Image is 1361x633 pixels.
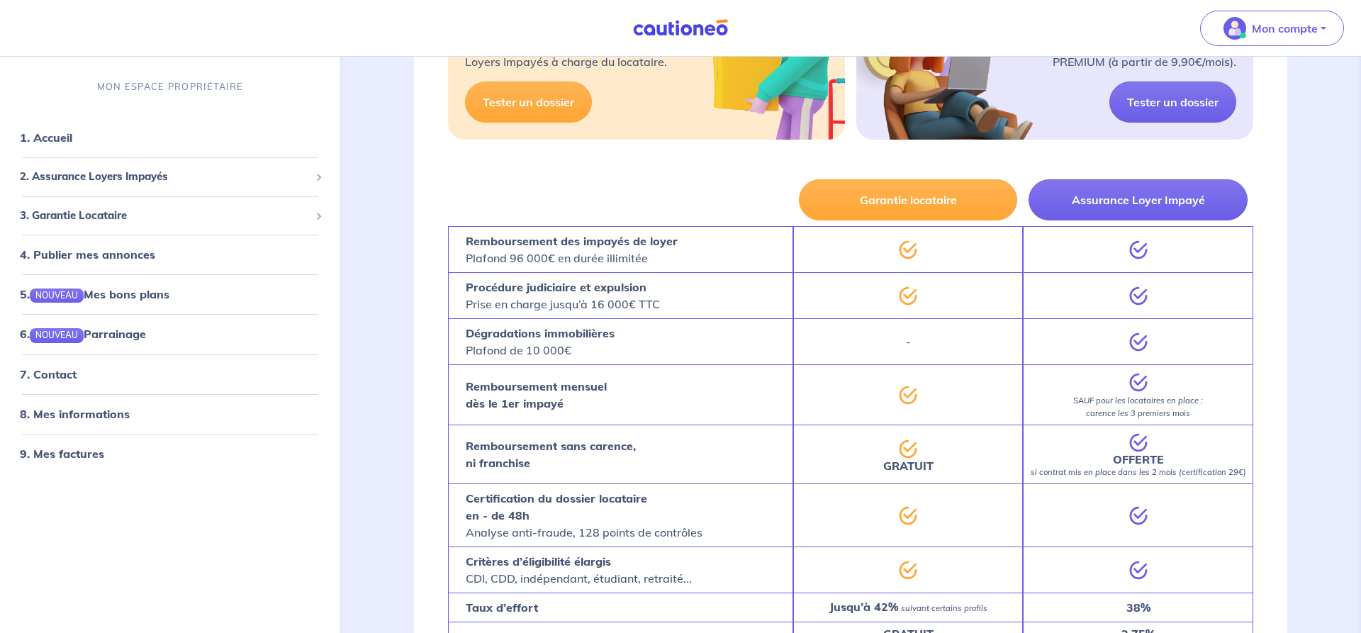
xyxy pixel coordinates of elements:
p: Plafond de 10 000€ [466,325,615,359]
strong: Remboursement des impayés de loyer [466,234,678,248]
p: Analyse anti-fraude, 128 points de contrôles [466,490,702,541]
strong: GRATUIT [883,459,934,473]
div: 8. Mes informations [6,400,335,428]
span: 2. Assurance Loyers Impayés [20,169,310,185]
button: Garantie locataire [799,179,1018,220]
a: Tester un dossier [465,82,592,123]
a: 1. Accueil [20,130,72,145]
em: si contrat mis en place dans les 2 mois (certification 29€) [1031,467,1246,477]
div: 7. Contact [6,360,335,388]
div: 3. Garantie Locataire [6,202,335,230]
div: 4. Publier mes annonces [6,240,335,269]
a: 6.NOUVEAUParrainage [20,327,146,342]
a: 5.NOUVEAUMes bons plans [20,287,169,301]
p: CDI, CDD, indépendant, étudiant, retraité... [466,553,692,587]
em: suivant certains profils [901,603,987,613]
div: 5.NOUVEAUMes bons plans [6,280,335,308]
strong: Remboursement sans carence, ni franchise [466,439,636,470]
strong: Certification du dossier locataire en - de 48h [466,491,647,522]
div: 2. Assurance Loyers Impayés [6,163,335,191]
strong: Critères d’éligibilité élargis [466,554,611,568]
strong: Procédure judiciaire et expulsion [466,280,646,294]
strong: OFFERTE [1113,452,1164,466]
a: 9. Mes factures [20,447,104,461]
a: 4. Publier mes annonces [20,247,155,262]
a: 8. Mes informations [20,407,130,421]
strong: Taux d’effort [466,600,538,615]
p: Plafond 96 000€ en durée illimitée [466,233,678,267]
div: 9. Mes factures [6,439,335,468]
a: 7. Contact [20,367,77,381]
p: Mon compte [1252,20,1318,37]
div: 6.NOUVEAUParrainage [6,320,335,349]
div: - [793,318,1024,364]
img: illu_account_valid_menu.svg [1223,17,1246,40]
div: 1. Accueil [6,123,335,152]
strong: 38% [1126,600,1150,615]
p: Prise en charge jusqu’à 16 000€ TTC [466,279,660,313]
button: Assurance Loyer Impayé [1029,179,1248,220]
img: Cautioneo [627,19,734,37]
p: MON ESPACE PROPRIÉTAIRE [97,80,243,94]
strong: Dégradations immobilières [466,326,615,340]
a: Tester un dossier [1109,82,1236,123]
em: SAUF pour les locataires en place : carence les 3 premiers mois [1073,396,1203,418]
button: illu_account_valid_menu.svgMon compte [1200,11,1344,46]
strong: Jusqu’à 42% [829,600,898,614]
span: 3. Garantie Locataire [20,208,310,224]
strong: Remboursement mensuel dès le 1er impayé [466,379,607,410]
